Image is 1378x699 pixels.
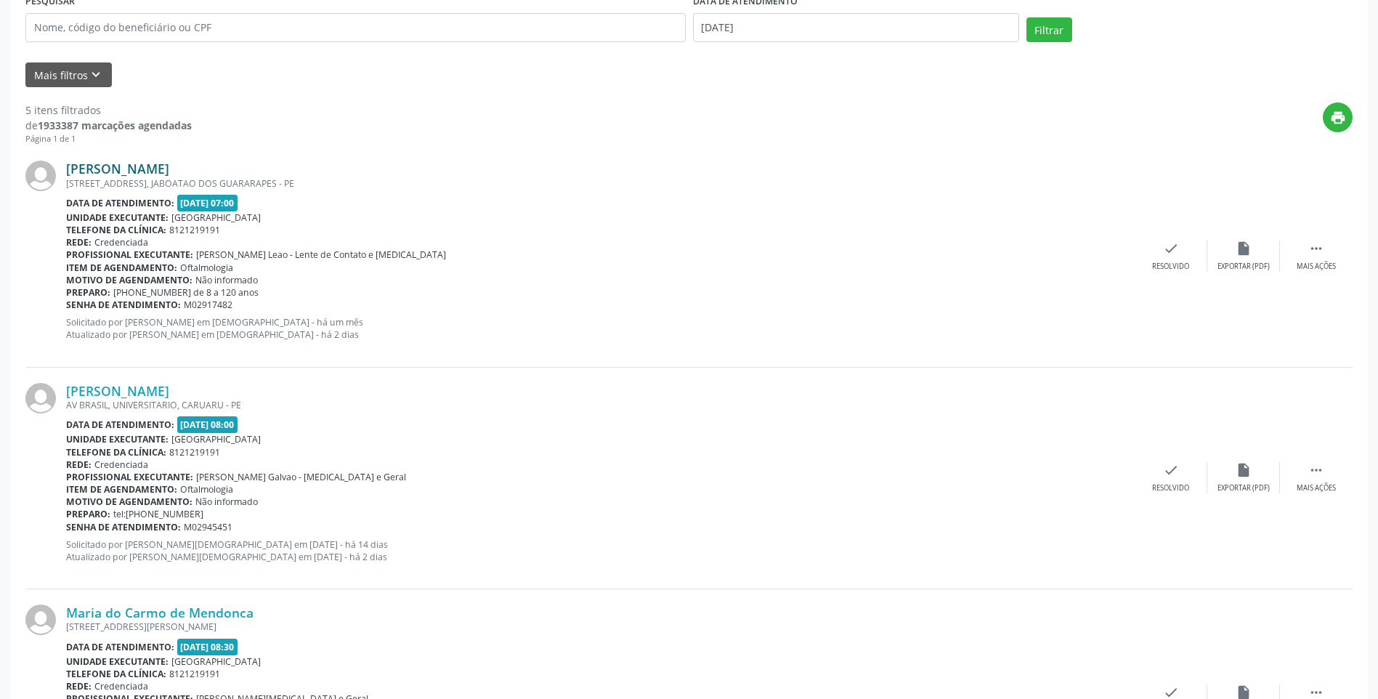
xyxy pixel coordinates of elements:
[66,161,169,177] a: [PERSON_NAME]
[66,496,192,508] b: Motivo de agendamento:
[195,274,258,286] span: Não informado
[66,668,166,680] b: Telefone da clínica:
[66,274,192,286] b: Motivo de agendamento:
[66,299,181,311] b: Senha de atendimento:
[1152,262,1189,272] div: Resolvido
[66,433,169,445] b: Unidade executante:
[25,161,56,191] img: img
[66,262,177,274] b: Item de agendamento:
[169,224,220,236] span: 8121219191
[66,446,166,458] b: Telefone da clínica:
[1330,110,1346,126] i: print
[66,177,1135,190] div: [STREET_ADDRESS], JABOATAO DOS GUARARAPES - PE
[66,655,169,668] b: Unidade executante:
[94,680,148,692] span: Credenciada
[1217,483,1270,493] div: Exportar (PDF)
[66,224,166,236] b: Telefone da clínica:
[196,249,446,261] span: [PERSON_NAME] Leao - Lente de Contato e [MEDICAL_DATA]
[25,383,56,413] img: img
[25,62,112,88] button: Mais filtroskeyboard_arrow_down
[66,508,110,520] b: Preparo:
[66,605,254,621] a: Maria do Carmo de Mendonca
[1163,241,1179,256] i: check
[25,13,686,42] input: Nome, código do beneficiário ou CPF
[693,13,1019,42] input: Selecione um intervalo
[25,102,192,118] div: 5 itens filtrados
[177,416,238,433] span: [DATE] 08:00
[184,521,232,533] span: M02945451
[66,680,92,692] b: Rede:
[1163,462,1179,478] i: check
[66,249,193,261] b: Profissional executante:
[177,195,238,211] span: [DATE] 07:00
[66,197,174,209] b: Data de atendimento:
[177,639,238,655] span: [DATE] 08:30
[66,383,169,399] a: [PERSON_NAME]
[180,262,233,274] span: Oftalmologia
[66,236,92,249] b: Rede:
[66,521,181,533] b: Senha de atendimento:
[66,458,92,471] b: Rede:
[196,471,406,483] span: [PERSON_NAME] Galvao - [MEDICAL_DATA] e Geral
[1217,262,1270,272] div: Exportar (PDF)
[169,446,220,458] span: 8121219191
[94,458,148,471] span: Credenciada
[171,655,261,668] span: [GEOGRAPHIC_DATA]
[1152,483,1189,493] div: Resolvido
[1026,17,1072,42] button: Filtrar
[171,433,261,445] span: [GEOGRAPHIC_DATA]
[66,316,1135,341] p: Solicitado por [PERSON_NAME] em [DEMOGRAPHIC_DATA] - há um mês Atualizado por [PERSON_NAME] em [D...
[1297,262,1336,272] div: Mais ações
[113,286,259,299] span: [PHONE_NUMBER] de 8 a 120 anos
[38,118,192,132] strong: 1933387 marcações agendadas
[66,419,174,431] b: Data de atendimento:
[25,605,56,635] img: img
[66,641,174,653] b: Data de atendimento:
[195,496,258,508] span: Não informado
[94,236,148,249] span: Credenciada
[171,211,261,224] span: [GEOGRAPHIC_DATA]
[169,668,220,680] span: 8121219191
[88,67,104,83] i: keyboard_arrow_down
[66,483,177,496] b: Item de agendamento:
[66,471,193,483] b: Profissional executante:
[1323,102,1353,132] button: print
[1297,483,1336,493] div: Mais ações
[1308,462,1324,478] i: 
[113,508,203,520] span: tel:[PHONE_NUMBER]
[180,483,233,496] span: Oftalmologia
[66,399,1135,411] div: AV BRASIL, UNIVERSITARIO, CARUARU - PE
[66,286,110,299] b: Preparo:
[66,621,1135,633] div: [STREET_ADDRESS][PERSON_NAME]
[66,538,1135,563] p: Solicitado por [PERSON_NAME][DEMOGRAPHIC_DATA] em [DATE] - há 14 dias Atualizado por [PERSON_NAME...
[1308,241,1324,256] i: 
[25,133,192,145] div: Página 1 de 1
[66,211,169,224] b: Unidade executante:
[1236,241,1252,256] i: insert_drive_file
[1236,462,1252,478] i: insert_drive_file
[25,118,192,133] div: de
[184,299,232,311] span: M02917482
